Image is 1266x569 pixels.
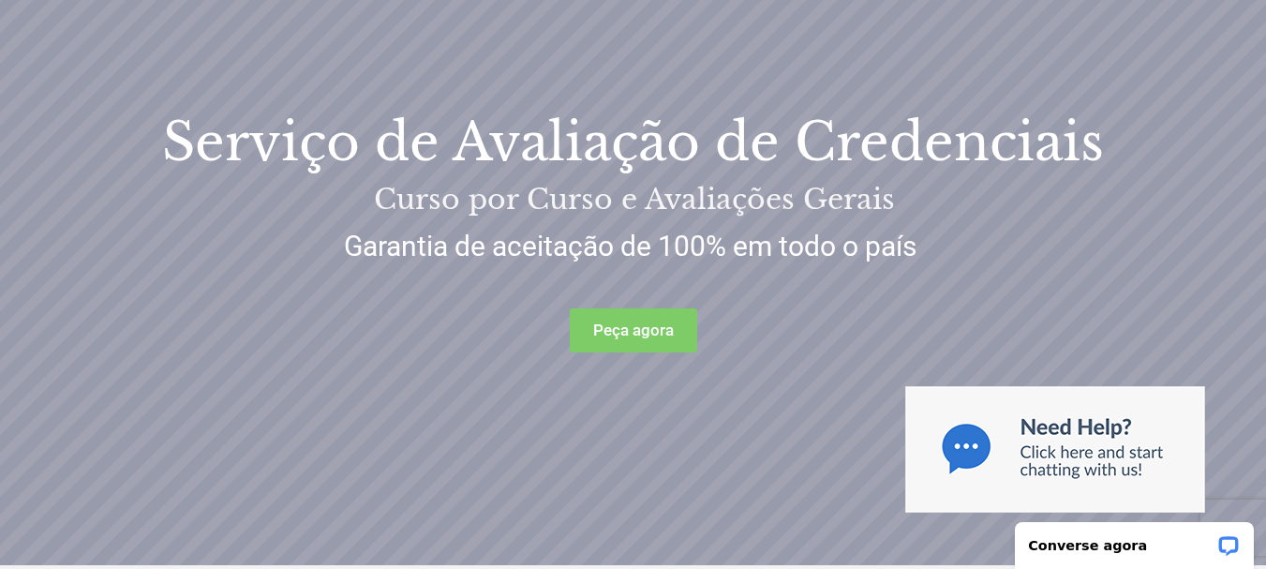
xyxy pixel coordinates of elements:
img: Chat now [905,386,1205,513]
font: Peça agora [593,321,674,339]
iframe: Widget de bate-papo LiveChat [1003,510,1266,569]
font: Curso por Curso e Avaliações Gerais [374,182,895,217]
font: Serviço de Avaliação de Credenciais [162,111,1104,174]
font: Garantia de aceitação de 100% em todo o país [344,230,916,262]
